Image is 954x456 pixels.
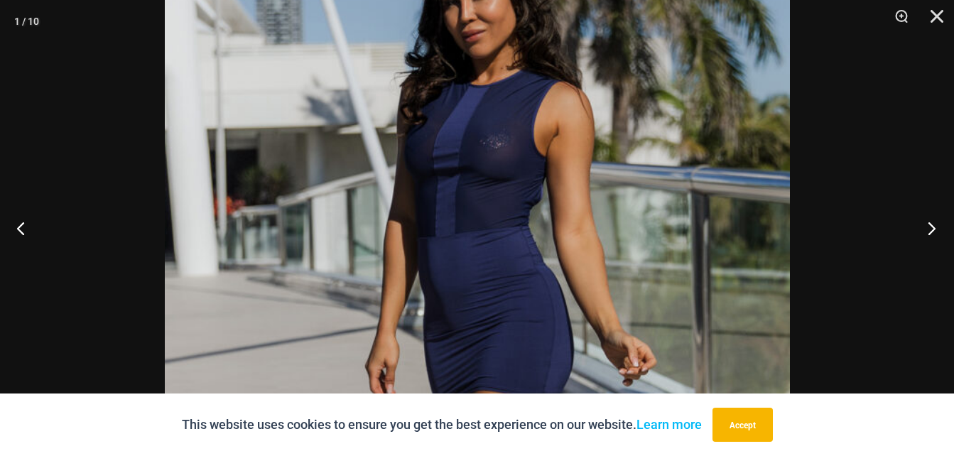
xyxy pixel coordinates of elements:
p: This website uses cookies to ensure you get the best experience on our website. [182,414,702,435]
div: 1 / 10 [14,11,39,32]
a: Learn more [636,417,702,432]
button: Next [901,192,954,264]
button: Accept [712,408,773,442]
